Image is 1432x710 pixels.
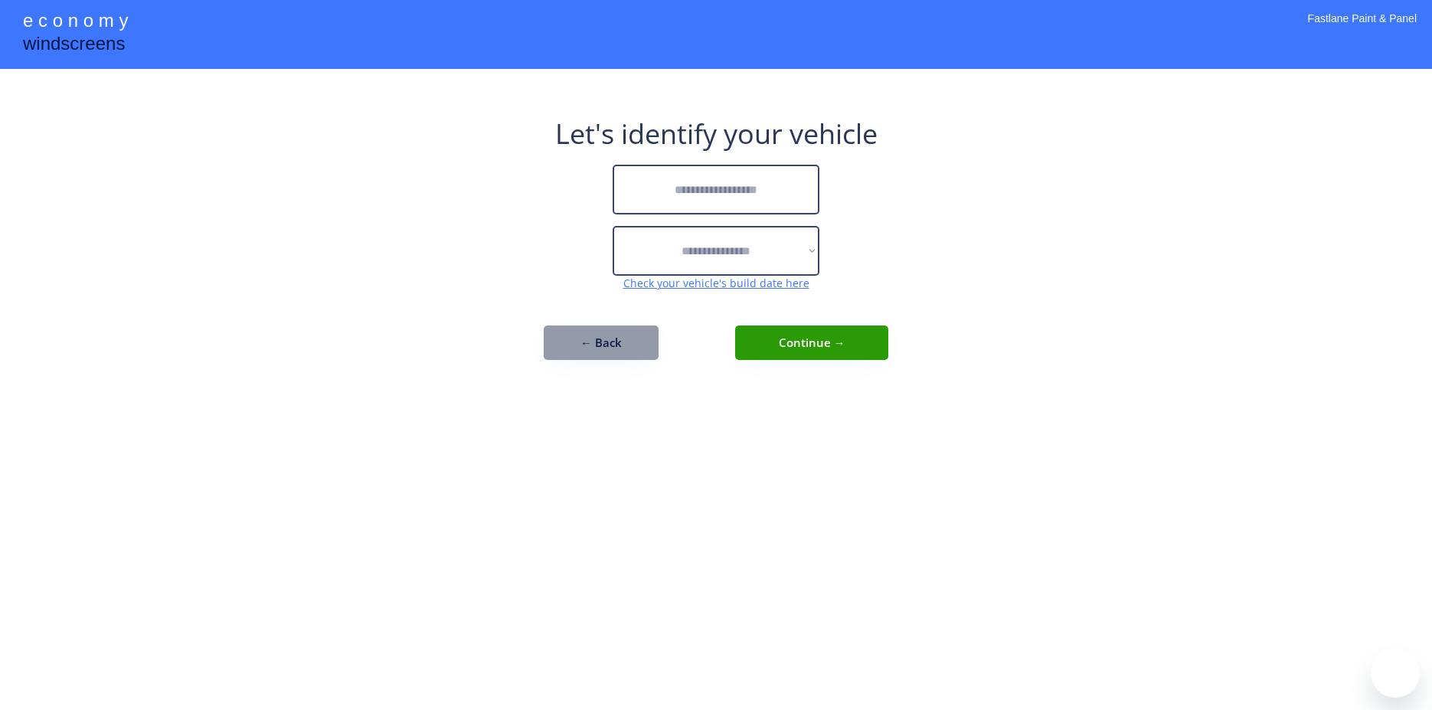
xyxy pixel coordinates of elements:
[23,31,125,61] div: windscreens
[1308,11,1417,46] div: Fastlane Paint & Panel
[735,326,888,360] button: Continue →
[555,115,878,153] div: Let's identify your vehicle
[23,8,128,37] div: e c o n o m y
[1371,649,1420,698] iframe: Button to launch messaging window
[544,326,659,360] button: ← Back
[623,276,809,290] a: Check your vehicle's build date here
